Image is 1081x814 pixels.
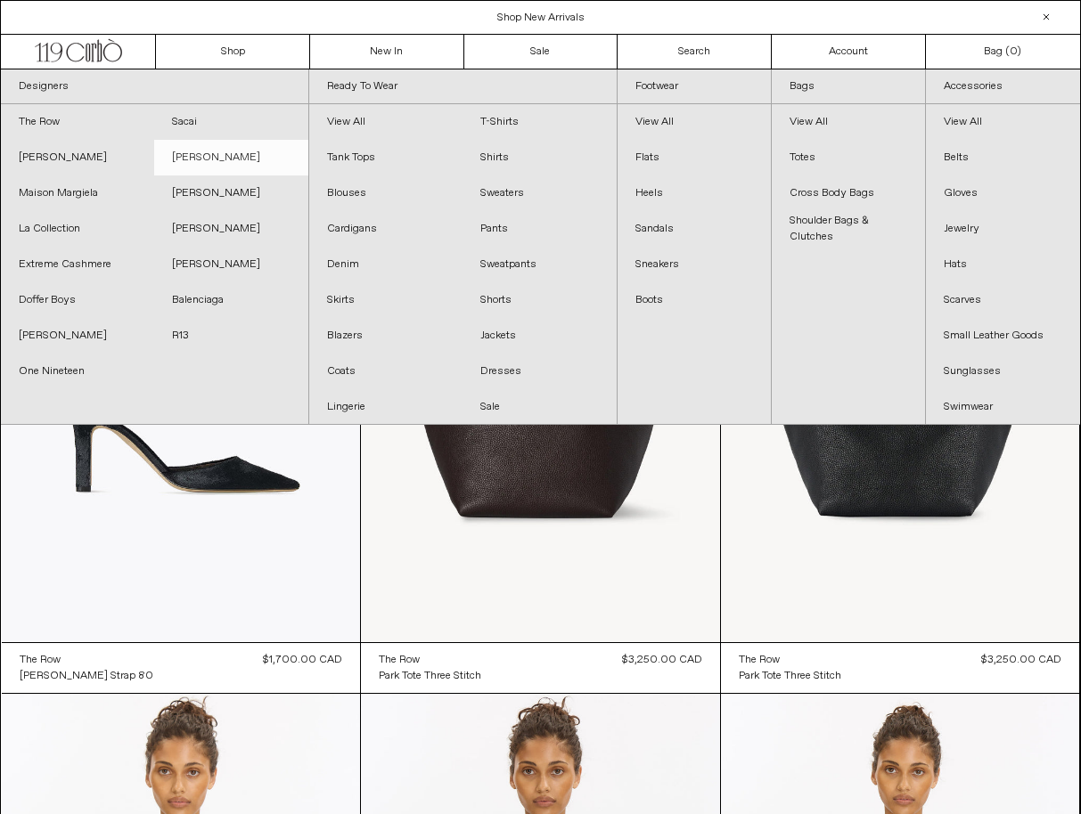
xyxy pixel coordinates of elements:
a: Shirts [463,140,616,175]
a: Sacai [154,104,307,140]
a: Park Tote Three Stitch [739,668,841,684]
div: Park Tote Three Stitch [739,669,841,684]
a: Boots [618,282,771,318]
div: $1,700.00 CAD [263,652,342,668]
a: Park Tote Three Stitch [379,668,481,684]
a: Bag () [926,35,1080,69]
a: Cross Body Bags [772,175,925,211]
a: Sweatpants [463,247,616,282]
a: [PERSON_NAME] [154,140,307,175]
a: Cardigans [309,211,463,247]
a: Footwear [618,69,771,104]
a: Sneakers [618,247,771,282]
a: [PERSON_NAME] [1,140,154,175]
div: Park Tote Three Stitch [379,669,481,684]
a: New In [310,35,464,69]
a: Sale [464,35,618,69]
a: Scarves [926,282,1080,318]
div: $3,250.00 CAD [981,652,1061,668]
span: 0 [1010,45,1017,59]
a: Heels [618,175,771,211]
a: Small Leather Goods [926,318,1080,354]
a: Skirts [309,282,463,318]
div: [PERSON_NAME] Strap 80 [20,669,153,684]
a: Bags [772,69,925,104]
a: Swimwear [926,389,1080,425]
a: Accessories [926,69,1080,104]
div: $3,250.00 CAD [622,652,702,668]
a: Shoulder Bags & Clutches [772,211,925,247]
span: ) [1010,44,1021,60]
a: Blouses [309,175,463,211]
a: Jewelry [926,211,1080,247]
a: The Row [739,652,841,668]
a: Coats [309,354,463,389]
a: The Row [1,104,154,140]
a: Sweaters [463,175,616,211]
a: View All [926,104,1080,140]
a: Dresses [463,354,616,389]
a: Hats [926,247,1080,282]
a: Lingerie [309,389,463,425]
a: Shop [156,35,310,69]
div: The Row [379,653,420,668]
a: Search [618,35,772,69]
a: [PERSON_NAME] [154,247,307,282]
a: [PERSON_NAME] [1,318,154,354]
a: Doffer Boys [1,282,154,318]
a: The Row [20,652,153,668]
a: Sunglasses [926,354,1080,389]
div: The Row [20,653,61,668]
a: Maison Margiela [1,175,154,211]
a: Pants [463,211,616,247]
a: Account [772,35,926,69]
a: Extreme Cashmere [1,247,154,282]
a: View All [618,104,771,140]
a: [PERSON_NAME] [154,211,307,247]
a: T-Shirts [463,104,616,140]
a: Jackets [463,318,616,354]
a: Tank Tops [309,140,463,175]
a: Blazers [309,318,463,354]
a: Sandals [618,211,771,247]
a: Gloves [926,175,1080,211]
div: The Row [739,653,780,668]
a: Denim [309,247,463,282]
a: Shop New Arrivals [497,11,585,25]
a: Belts [926,140,1080,175]
a: [PERSON_NAME] [154,175,307,211]
a: Balenciaga [154,282,307,318]
a: The Row [379,652,481,668]
a: Ready To Wear [309,69,617,104]
a: Flats [618,140,771,175]
a: One Nineteen [1,354,154,389]
a: Totes [772,140,925,175]
a: Designers [1,69,308,104]
a: View All [309,104,463,140]
a: Sale [463,389,616,425]
a: View All [772,104,925,140]
a: Shorts [463,282,616,318]
a: La Collection [1,211,154,247]
a: R13 [154,318,307,354]
a: [PERSON_NAME] Strap 80 [20,668,153,684]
